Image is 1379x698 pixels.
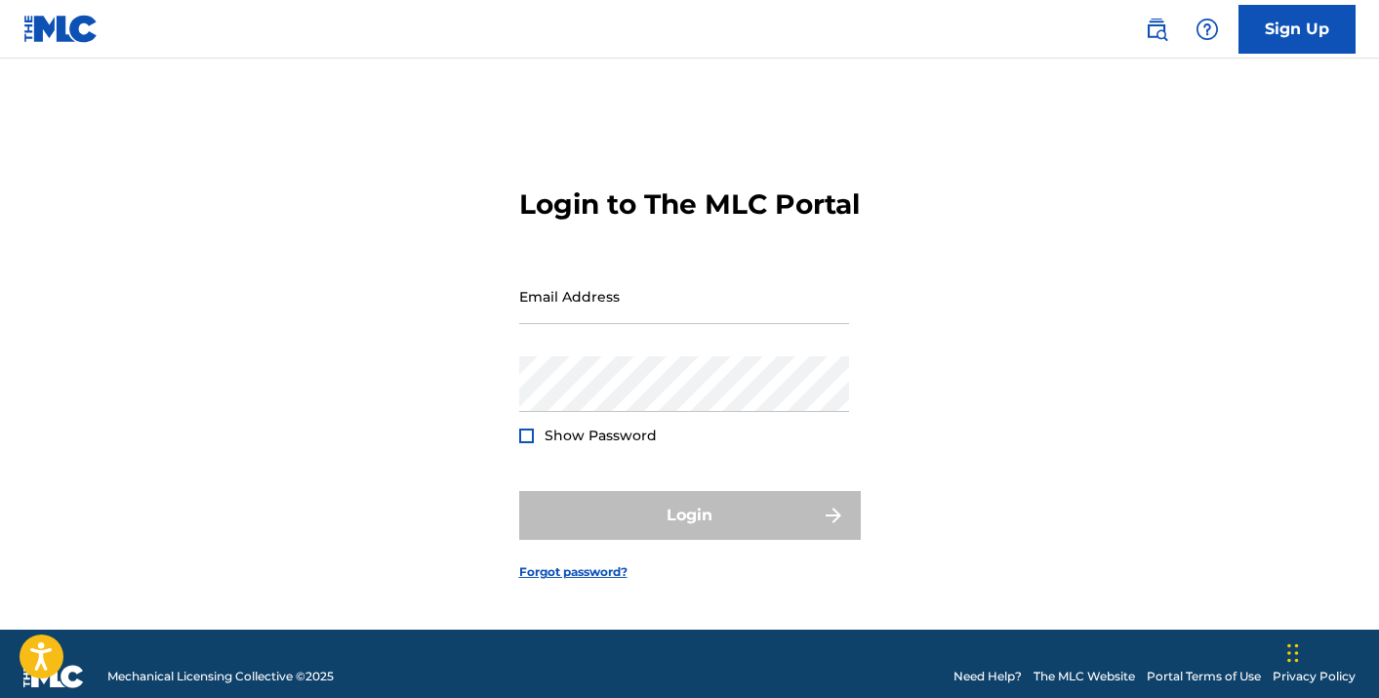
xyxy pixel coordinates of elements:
div: Drag [1287,624,1299,682]
img: help [1196,18,1219,41]
a: Forgot password? [519,563,628,581]
a: Need Help? [953,668,1022,685]
img: MLC Logo [23,15,99,43]
span: Show Password [545,427,657,444]
iframe: Chat Widget [1281,604,1379,698]
img: search [1145,18,1168,41]
a: The MLC Website [1034,668,1135,685]
h3: Login to The MLC Portal [519,187,860,222]
span: Mechanical Licensing Collective © 2025 [107,668,334,685]
img: logo [23,665,84,688]
a: Privacy Policy [1273,668,1356,685]
a: Sign Up [1238,5,1356,54]
a: Public Search [1137,10,1176,49]
a: Portal Terms of Use [1147,668,1261,685]
div: Help [1188,10,1227,49]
